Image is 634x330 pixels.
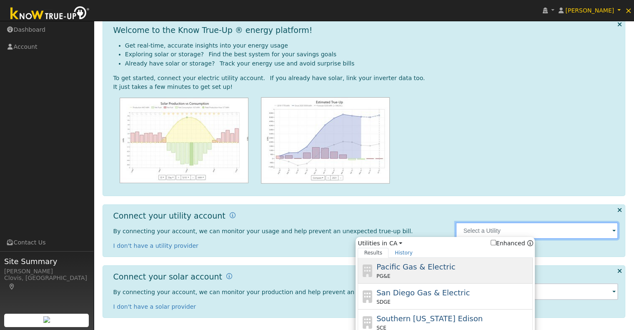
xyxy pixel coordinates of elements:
[376,262,455,271] span: Pacific Gas & Electric
[113,228,413,234] span: By connecting your account, we can monitor your usage and help prevent an unexpected true-up bill.
[113,303,196,310] a: I don't have a solar provider
[358,248,388,258] a: Results
[376,314,483,323] span: Southern [US_STATE] Edison
[113,242,198,249] a: I don't have a utility provider
[491,240,496,245] input: Enhanced
[125,59,619,68] li: Already have solar or storage? Track your energy use and avoid surprise bills
[113,289,427,295] span: By connecting your account, we can monitor your production and help prevent an unexpected true-up...
[388,248,419,258] a: History
[113,74,619,83] div: To get started, connect your electric utility account. If you already have solar, link your inver...
[376,272,390,280] span: PG&E
[565,7,614,14] span: [PERSON_NAME]
[4,274,89,291] div: Clovis, [GEOGRAPHIC_DATA]
[43,316,50,323] img: retrieve
[125,41,619,50] li: Get real-time, accurate insights into your energy usage
[527,240,533,247] a: Enhanced Providers
[491,239,533,248] span: Show enhanced providers
[113,272,222,282] h1: Connect your solar account
[456,222,618,239] input: Select a Utility
[113,83,619,91] div: It just takes a few minutes to get set up!
[8,283,16,290] a: Map
[491,239,525,248] label: Enhanced
[125,50,619,59] li: Exploring solar or storage? Find the best system for your savings goals
[113,211,226,221] h1: Connect your utility account
[113,25,313,35] h1: Welcome to the Know True-Up ® energy platform!
[4,267,89,276] div: [PERSON_NAME]
[4,256,89,267] span: Site Summary
[625,5,632,15] span: ×
[456,283,618,300] input: Select an Inverter
[376,288,470,297] span: San Diego Gas & Electric
[376,298,391,306] span: SDGE
[389,239,402,248] a: CA
[358,239,533,248] span: Utilities in
[6,5,94,23] img: Know True-Up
